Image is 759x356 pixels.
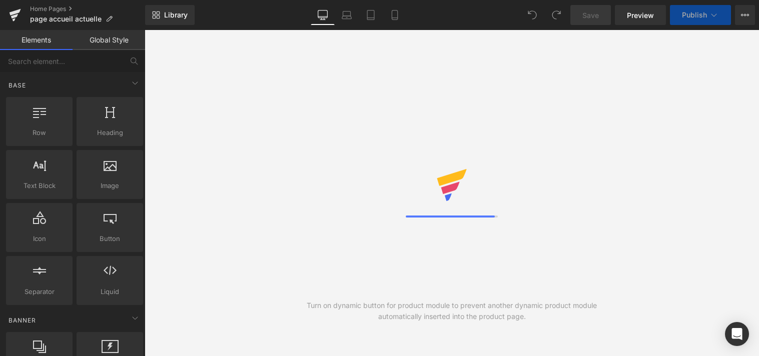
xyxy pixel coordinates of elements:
span: Save [582,10,599,20]
span: Icon [9,233,70,244]
a: Home Pages [30,5,145,13]
button: Redo [546,5,566,25]
span: Banner [8,315,37,325]
span: Heading [80,127,140,138]
span: Base [8,80,27,90]
span: Library [164,10,188,19]
a: Global Style [73,30,145,50]
span: Button [80,233,140,244]
a: Laptop [335,5,359,25]
a: Desktop [311,5,335,25]
span: Preview [627,10,654,20]
div: Open Intercom Messenger [725,322,749,346]
a: Tablet [359,5,383,25]
button: Undo [522,5,542,25]
a: New Library [145,5,195,25]
button: More [735,5,755,25]
a: Preview [615,5,666,25]
span: Row [9,127,70,138]
span: Publish [682,11,707,19]
span: Separator [9,286,70,297]
div: Turn on dynamic button for product module to prevent another dynamic product module automatically... [298,300,605,322]
span: Liquid [80,286,140,297]
span: Text Block [9,180,70,191]
span: Image [80,180,140,191]
span: page accueil actuelle [30,15,102,23]
a: Mobile [383,5,407,25]
button: Publish [670,5,731,25]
